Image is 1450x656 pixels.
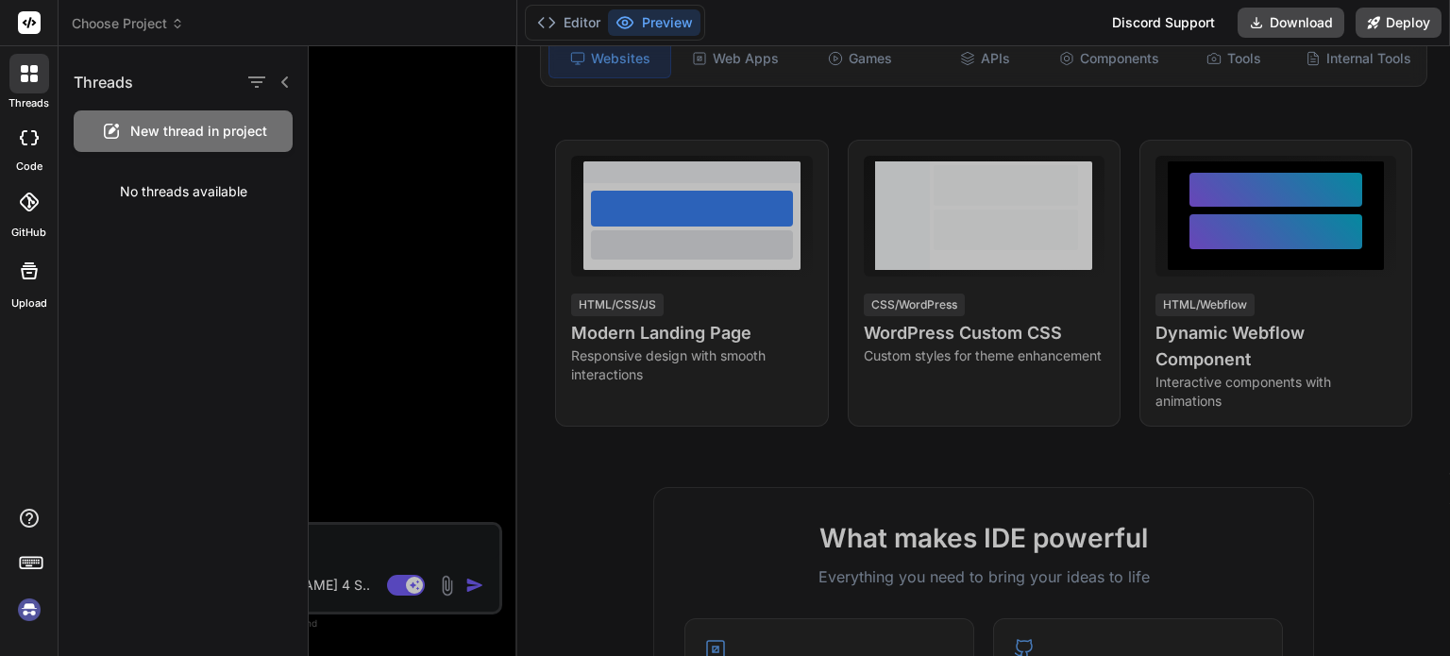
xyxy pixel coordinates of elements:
button: Deploy [1356,8,1442,38]
span: New thread in project [130,122,267,141]
span: Choose Project [72,14,184,33]
label: Upload [11,295,47,311]
div: Discord Support [1101,8,1226,38]
label: GitHub [11,225,46,241]
label: code [16,159,42,175]
img: signin [13,594,45,626]
h1: Threads [74,71,133,93]
label: threads [8,95,49,111]
button: Editor [530,9,608,36]
button: Download [1238,8,1344,38]
div: No threads available [59,167,308,216]
button: Preview [608,9,700,36]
